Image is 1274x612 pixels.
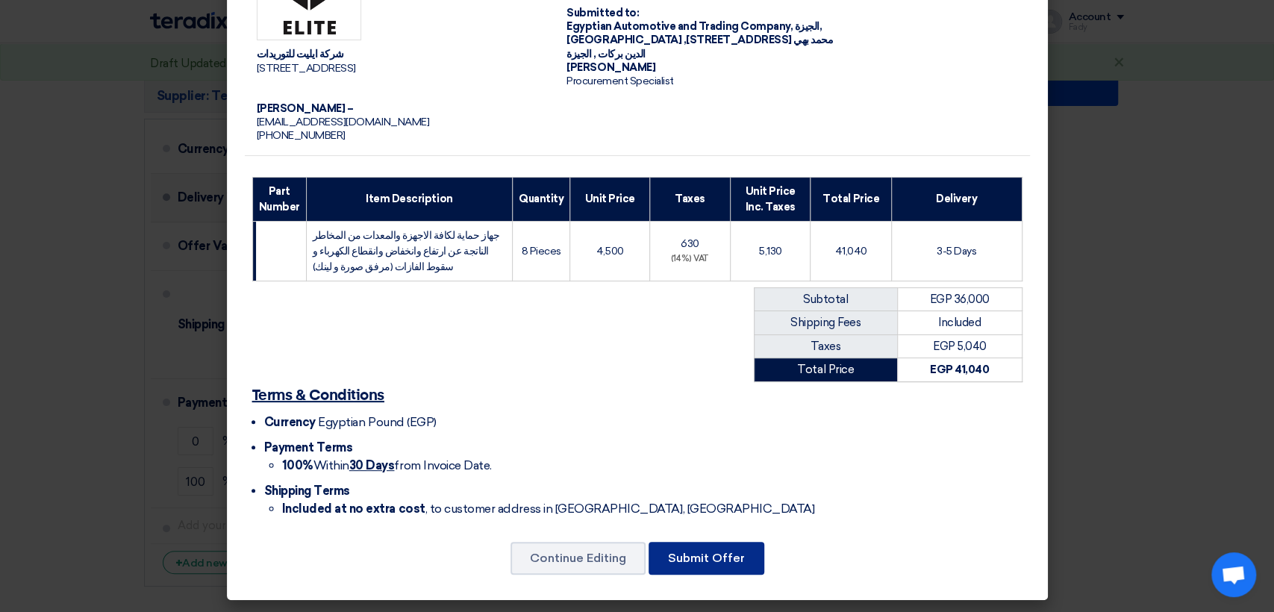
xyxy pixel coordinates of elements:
[313,229,499,273] span: جهاز حماية لكافة الاجهزة والمعدات من المخاطر الناتجة عن ارتفاع وانخفاض وانقطاع الكهرباء و سقوط ال...
[252,177,306,221] th: Part Number
[513,177,570,221] th: Quantity
[566,20,793,33] span: Egyptian Automotive and Trading Company,
[649,542,764,575] button: Submit Offer
[933,340,987,353] span: EGP 5,040
[938,316,981,329] span: Included
[566,7,639,19] strong: Submitted to:
[656,253,724,266] div: (14%) VAT
[264,484,350,498] span: Shipping Terms
[522,245,561,257] span: 8 Pieces
[650,177,731,221] th: Taxes
[257,62,356,75] span: [STREET_ADDRESS]
[681,237,699,250] span: 630
[282,458,492,472] span: Within from Invoice Date.
[754,311,897,335] td: Shipping Fees
[754,358,897,382] td: Total Price
[811,177,891,221] th: Total Price
[897,287,1022,311] td: EGP 36,000
[834,245,866,257] span: 41,040
[264,440,353,455] span: Payment Terms
[257,116,430,128] span: [EMAIL_ADDRESS][DOMAIN_NAME]
[566,20,833,60] span: الجيزة, [GEOGRAPHIC_DATA] ,[STREET_ADDRESS] محمد بهي الدين بركات , الجيزة
[730,177,811,221] th: Unit Price Inc. Taxes
[891,177,1022,221] th: Delivery
[570,177,650,221] th: Unit Price
[930,363,989,376] strong: EGP 41,040
[937,245,976,257] span: 3-5 Days
[349,458,395,472] u: 30 Days
[306,177,512,221] th: Item Description
[318,415,436,429] span: Egyptian Pound (EGP)
[282,502,425,516] strong: Included at no extra cost
[566,75,673,87] span: Procurement Specialist
[566,61,655,74] span: [PERSON_NAME]
[1211,552,1256,597] div: Open chat
[754,287,897,311] td: Subtotal
[257,48,543,61] div: شركة ايليت للتوريدات
[754,334,897,358] td: Taxes
[759,245,782,257] span: 5,130
[596,245,624,257] span: 4,500
[282,458,313,472] strong: 100%
[252,388,384,403] u: Terms & Conditions
[257,102,543,116] div: [PERSON_NAME] –
[282,500,1022,518] li: , to customer address in [GEOGRAPHIC_DATA], [GEOGRAPHIC_DATA]
[257,129,346,142] span: [PHONE_NUMBER]
[510,542,646,575] button: Continue Editing
[264,415,316,429] span: Currency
